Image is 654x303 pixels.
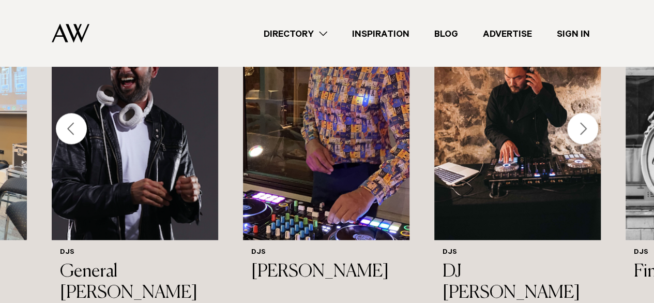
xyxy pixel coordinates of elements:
a: Inspiration [340,26,422,40]
h6: DJs [443,248,592,257]
a: Blog [422,26,470,40]
a: Directory [251,26,340,40]
a: Sign In [544,26,602,40]
img: Auckland Weddings DJs | Phillip Louis-Marie [243,16,409,240]
a: Auckland Weddings DJs | Phillip Louis-Marie DJs [PERSON_NAME] [243,16,409,291]
a: Advertise [470,26,544,40]
h6: DJs [60,248,210,257]
h6: DJs [251,248,401,257]
img: Auckland Weddings Logo [52,23,89,42]
h3: [PERSON_NAME] [251,261,401,282]
img: Auckland Weddings DJs | DJ Andy JV [434,16,601,240]
img: Auckland Weddings DJs | General Lee [52,16,218,240]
